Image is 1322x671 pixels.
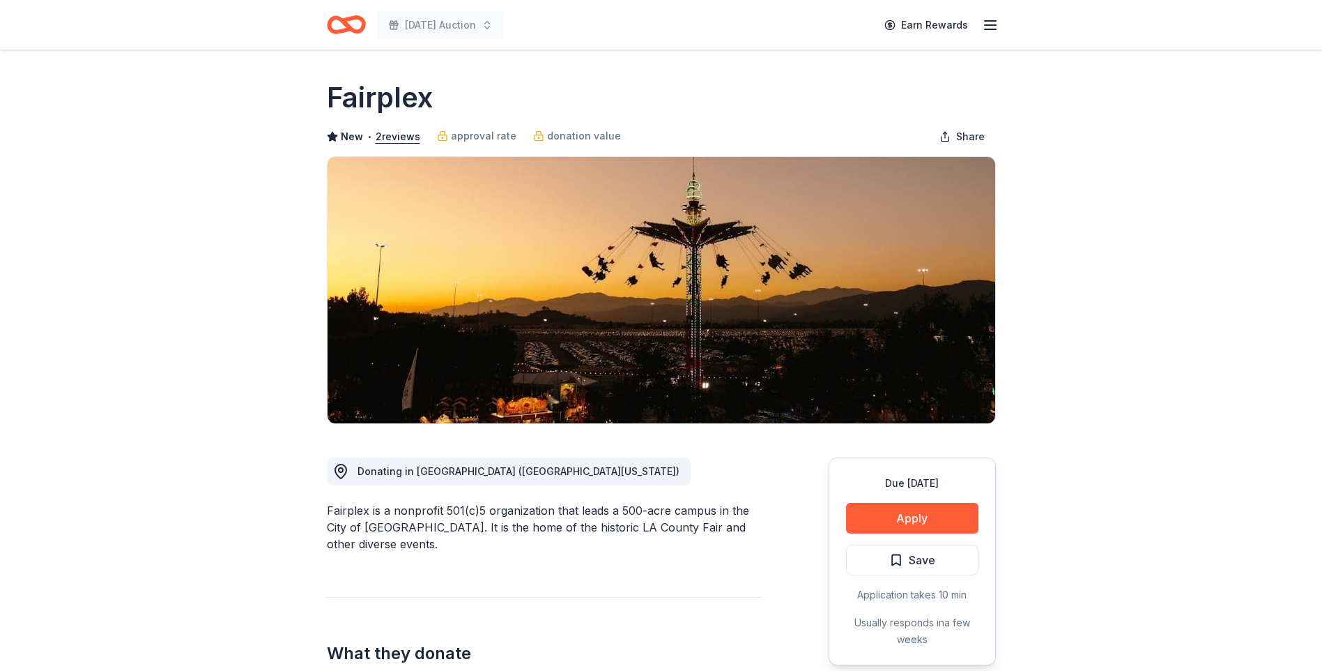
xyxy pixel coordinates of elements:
[876,13,976,38] a: Earn Rewards
[451,128,516,144] span: approval rate
[328,157,995,423] img: Image for Fairplex
[437,128,516,144] a: approval rate
[327,502,762,552] div: Fairplex is a nonprofit 501(c)5 organization that leads a 500-acre campus in the City of [GEOGRAP...
[405,17,476,33] span: [DATE] Auction
[327,8,366,41] a: Home
[367,131,371,142] span: •
[377,11,504,39] button: [DATE] Auction
[846,475,978,492] div: Due [DATE]
[928,123,996,151] button: Share
[909,551,935,569] span: Save
[327,78,433,117] h1: Fairplex
[533,128,621,144] a: donation value
[846,587,978,603] div: Application takes 10 min
[358,465,679,477] span: Donating in [GEOGRAPHIC_DATA] ([GEOGRAPHIC_DATA][US_STATE])
[846,615,978,648] div: Usually responds in a few weeks
[846,503,978,534] button: Apply
[956,128,985,145] span: Share
[376,128,420,145] button: 2reviews
[846,545,978,575] button: Save
[547,128,621,144] span: donation value
[327,642,762,665] h2: What they donate
[341,128,363,145] span: New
